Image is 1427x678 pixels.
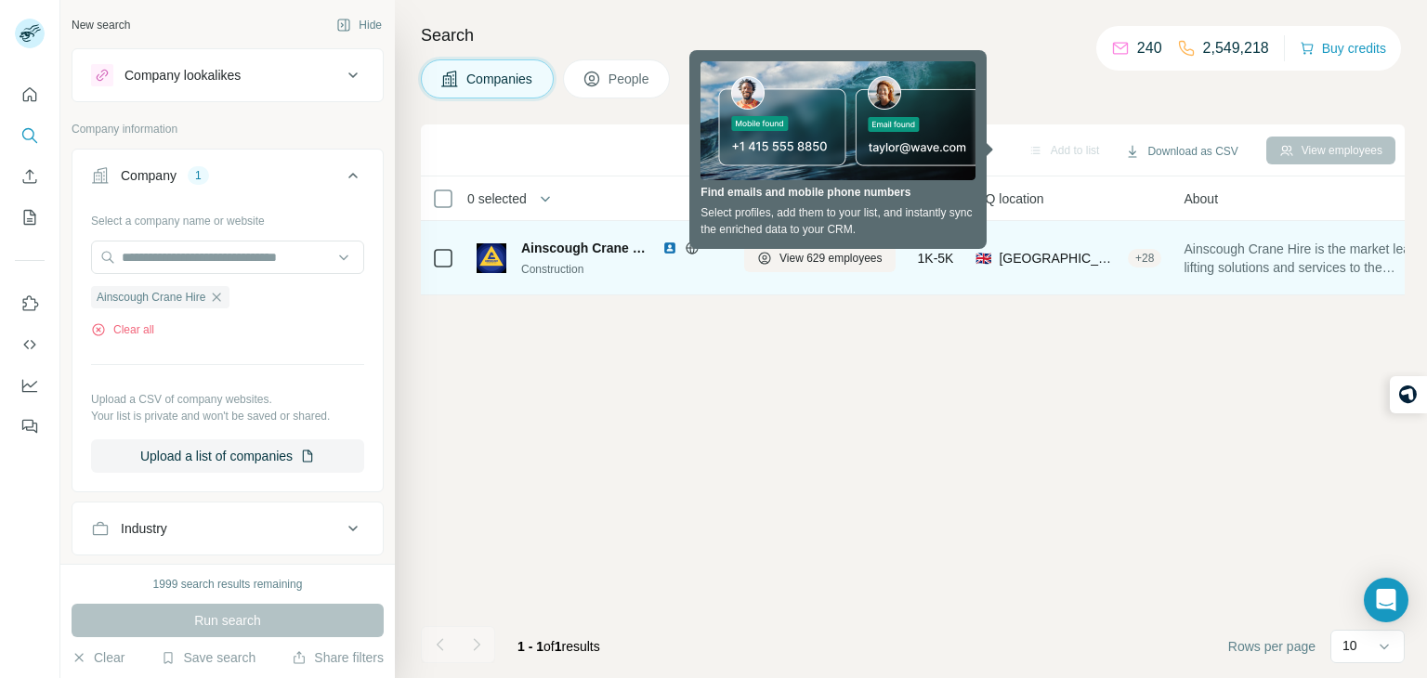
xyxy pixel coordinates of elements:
[121,519,167,538] div: Industry
[124,66,241,85] div: Company lookalikes
[72,506,383,551] button: Industry
[543,639,555,654] span: of
[662,241,677,255] img: LinkedIn logo
[15,410,45,443] button: Feedback
[97,289,205,306] span: Ainscough Crane Hire
[1184,189,1218,208] span: About
[467,189,527,208] span: 0 selected
[744,244,896,272] button: View 629 employees
[292,648,384,667] button: Share filters
[779,250,883,267] span: View 629 employees
[1342,636,1357,655] p: 10
[555,639,562,654] span: 1
[421,22,1405,48] h4: Search
[744,189,808,208] span: Employees
[72,648,124,667] button: Clear
[466,70,534,88] span: Companies
[15,119,45,152] button: Search
[521,239,653,257] span: Ainscough Crane Hire
[161,648,255,667] button: Save search
[1128,250,1161,267] div: + 28
[188,167,209,184] div: 1
[918,189,943,208] span: Size
[72,121,384,137] p: Company information
[15,287,45,320] button: Use Surfe on LinkedIn
[91,321,154,338] button: Clear all
[72,153,383,205] button: Company1
[1137,37,1162,59] p: 240
[1112,137,1250,165] button: Download as CSV
[15,201,45,234] button: My lists
[72,53,383,98] button: Company lookalikes
[918,249,954,267] span: 1K-5K
[1300,35,1386,61] button: Buy credits
[517,639,543,654] span: 1 - 1
[15,160,45,193] button: Enrich CSV
[91,439,364,473] button: Upload a list of companies
[521,261,722,278] div: Construction
[72,17,130,33] div: New search
[975,189,1043,208] span: HQ location
[15,369,45,402] button: Dashboard
[121,166,177,185] div: Company
[91,391,364,408] p: Upload a CSV of company websites.
[477,243,506,273] img: Logo of Ainscough Crane Hire
[15,78,45,111] button: Quick start
[323,11,395,39] button: Hide
[91,408,364,424] p: Your list is private and won't be saved or shared.
[153,576,303,593] div: 1999 search results remaining
[1228,637,1316,656] span: Rows per page
[975,249,991,267] span: 🇬🇧
[609,70,651,88] span: People
[517,639,600,654] span: results
[91,205,364,229] div: Select a company name or website
[999,249,1120,267] span: [GEOGRAPHIC_DATA], [GEOGRAPHIC_DATA], [GEOGRAPHIC_DATA]
[1203,37,1269,59] p: 2,549,218
[15,328,45,361] button: Use Surfe API
[1364,578,1408,622] div: Open Intercom Messenger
